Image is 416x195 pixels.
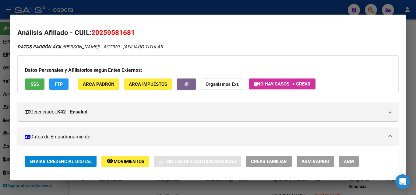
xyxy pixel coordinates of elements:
[17,103,399,121] mat-expansion-panel-header: Gerenciador:K42 - Ensalud
[49,78,69,90] button: FTP
[17,128,399,146] mat-expansion-panel-header: Datos de Empadronamiento
[17,44,163,50] i: | ACTIVO |
[114,159,144,164] span: Movimientos
[25,133,384,141] mat-panel-title: Datos de Empadronamiento
[83,82,115,87] span: ARCA Padrón
[339,156,359,167] button: ABM
[30,159,92,164] span: Enviar Credencial Digital
[17,28,399,38] h2: Análisis Afiliado - CUIL:
[55,82,63,87] span: FTP
[154,156,241,167] button: Sin Certificado Discapacidad
[254,81,311,87] span: No hay casos -> Crear
[129,82,167,87] span: ARCA Impuestos
[25,108,384,116] mat-panel-title: Gerenciador:
[344,159,354,164] span: ABM
[101,156,149,167] button: Movimientos
[17,44,63,50] strong: DATOS PADRÓN ÁGIL:
[206,82,239,87] strong: Organismos Ext.
[166,159,236,164] span: Sin Certificado Discapacidad
[246,156,292,167] button: Crear Familiar
[31,82,39,87] span: SSS
[395,174,410,189] div: Open Intercom Messenger
[106,157,114,165] mat-icon: remove_red_eye
[301,159,329,164] span: ABM Rápido
[124,78,172,90] button: ARCA Impuestos
[25,156,97,167] button: Enviar Credencial Digital
[201,78,244,90] button: Organismos Ext.
[17,44,98,50] span: [PERSON_NAME]
[297,156,334,167] button: ABM Rápido
[249,78,316,89] button: No hay casos -> Crear
[25,67,391,74] h3: Datos Personales y Afiliatorios según Entes Externos:
[25,78,44,90] button: SSS
[57,108,87,116] strong: K42 - Ensalud
[251,159,287,164] span: Crear Familiar
[91,29,135,37] span: 20259581681
[124,44,163,50] span: AFILIADO TITULAR
[78,78,119,90] button: ARCA Padrón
